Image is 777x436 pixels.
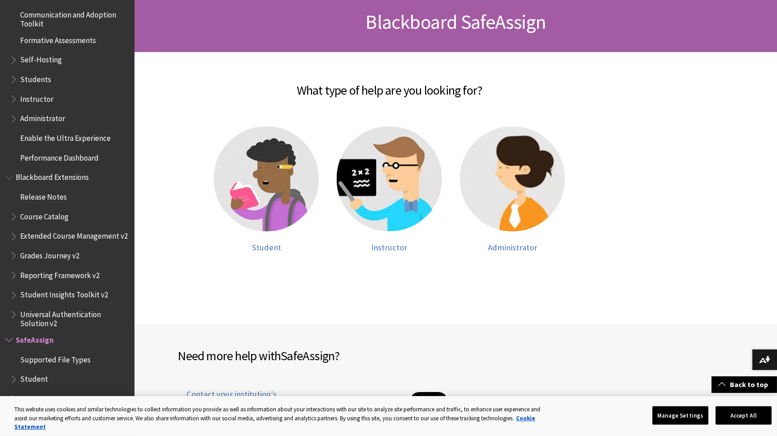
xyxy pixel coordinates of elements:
[410,392,447,410] button: Go
[20,33,96,45] span: Formative Assessments
[143,70,635,100] h2: What type of help are you looking for?
[5,332,129,426] nav: Book outline for Blackboard SafeAssign
[460,126,565,231] img: Administrator help
[20,268,100,280] span: Reporting Framework v2
[20,248,79,260] span: Grades Journey v2
[252,242,281,253] span: Student
[16,170,89,182] span: Blackboard Extensions
[20,52,62,65] span: Self-Hosting
[281,348,334,364] span: SafeAssign
[337,126,442,231] img: Instructor help
[20,7,128,28] span: Communication and Adoption Toolkit
[716,406,772,425] button: Accept All
[14,405,544,432] div: This website uses cookies and similar technologies to collect information you provide as well as ...
[310,392,410,410] input: Type institution name to get support
[178,346,456,365] h2: Need more help with ?
[488,242,537,253] span: Administrator
[460,126,565,252] a: Administrator help Administrator
[20,150,99,162] span: Performance Dashboard
[178,388,289,412] span: Contact your institution's support desk
[14,414,535,431] a: More information about your privacy, opens in a new tab
[20,391,53,403] span: Instructor
[20,307,128,328] span: Universal Authentication Solution v2
[20,229,128,241] span: Extended Course Management v2
[20,92,53,104] span: Instructor
[20,72,51,84] span: Students
[337,126,442,252] a: Instructor help Instructor
[20,288,108,300] span: Student Insights Toolkit v2
[20,189,67,201] span: Release Notes
[214,126,319,252] a: Student help Student
[20,372,48,384] span: Student
[5,170,129,328] nav: Book outline for Blackboard Extensions
[652,406,708,425] button: Manage Settings
[20,111,65,123] span: Administrator
[20,209,69,221] span: Course Catalog
[178,388,289,423] a: Contact your institution's support desk
[20,352,91,364] span: Supported File Types
[20,131,111,143] span: Enable the Ultra Experience
[712,376,777,393] a: Back to top
[214,126,319,231] img: Student help
[372,242,408,253] span: Instructor
[365,9,546,34] span: Blackboard SafeAssign
[16,332,54,344] span: SafeAssign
